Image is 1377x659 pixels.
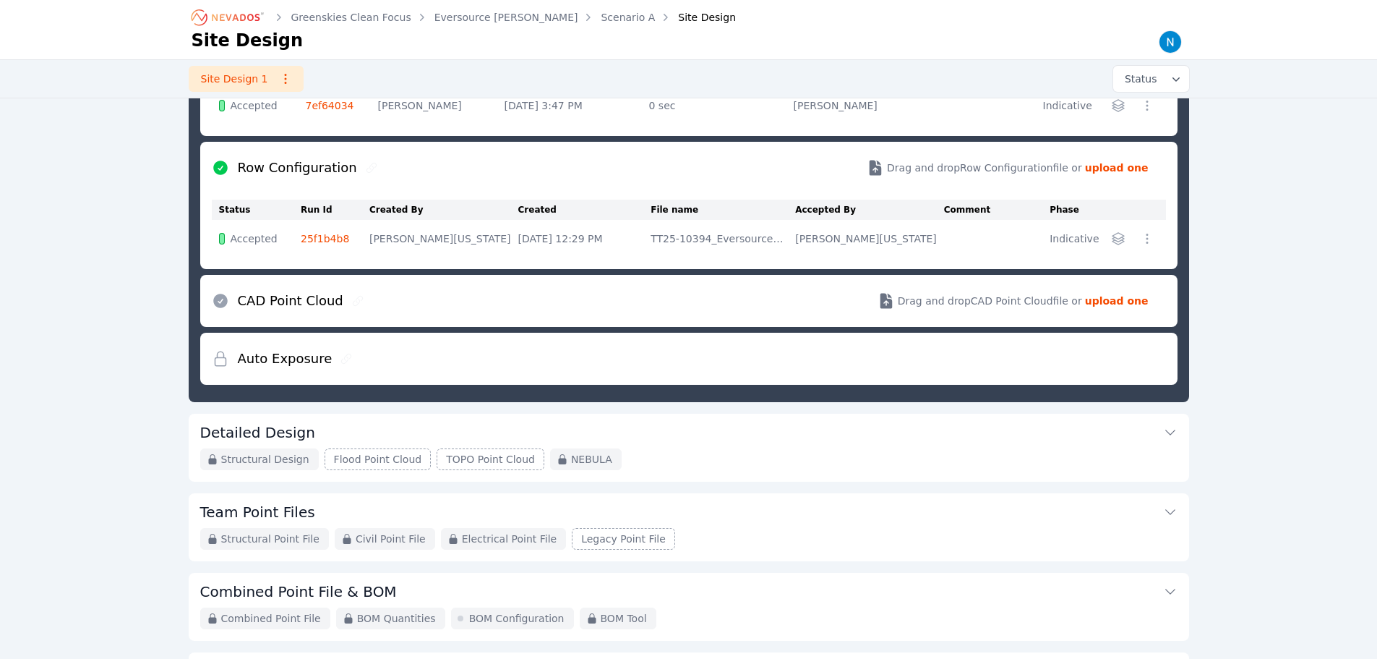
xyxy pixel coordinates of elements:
button: Combined Point File & BOM [200,573,1177,608]
th: Status [212,200,301,220]
a: Scenario A [601,10,655,25]
button: Status [1113,66,1189,92]
span: Status [1119,72,1157,86]
h2: CAD Point Cloud [238,291,343,311]
a: Eversource [PERSON_NAME] [434,10,578,25]
h3: Combined Point File & BOM [200,582,397,602]
th: Accepted By [795,200,944,220]
th: Created By [369,200,518,220]
td: [DATE] 12:29 PM [518,220,651,258]
td: [DATE] 3:47 PM [505,87,649,124]
span: BOM Quantities [357,611,436,626]
div: 0 sec [649,98,786,113]
span: Structural Design [221,452,309,467]
div: Site Design [658,10,736,25]
nav: Breadcrumb [192,6,737,29]
th: Run Id [301,200,369,220]
span: BOM Tool [601,611,647,626]
td: [PERSON_NAME][US_STATE] [369,220,518,258]
img: Nick Rompala [1159,30,1182,54]
a: 25f1b4b8 [301,233,349,245]
div: Indicative [1050,231,1099,246]
span: Accepted [231,231,278,246]
td: [PERSON_NAME] [794,87,920,124]
span: Combined Point File [221,611,321,626]
h1: Site Design [192,29,304,52]
h3: Detailed Design [200,422,315,443]
button: Drag and dropCAD Point Cloudfile or upload one [860,281,1166,321]
div: Indicative [1043,98,1096,113]
div: TT25-10394_Eversource_Morris_Greenskies_Clean_Focus_A_Longi-LR5-72HBD-540M_96M_36LE_60West_PDPDes... [651,231,788,246]
span: Legacy Point File [581,532,666,546]
h3: Team Point Files [200,502,315,522]
button: Detailed Design [200,414,1177,448]
span: Flood Point Cloud [334,452,422,467]
span: Accepted [231,98,278,113]
strong: upload one [1085,294,1149,308]
h2: Row Configuration [238,158,357,178]
span: BOM Configuration [469,611,565,626]
span: TOPO Point Cloud [446,452,535,467]
span: Drag and drop Row Configuration file or [887,161,1082,175]
th: File name [651,200,795,220]
th: Phase [1050,200,1106,220]
div: Team Point FilesStructural Point FileCivil Point FileElectrical Point FileLegacy Point File [189,493,1189,561]
a: Site Design 1 [189,66,304,92]
span: Structural Point File [221,532,319,546]
strong: upload one [1085,161,1149,175]
span: Civil Point File [356,532,426,546]
div: Detailed DesignStructural DesignFlood Point CloudTOPO Point CloudNEBULA [189,414,1189,482]
h2: Auto Exposure [238,349,333,369]
button: Team Point Files [200,493,1177,528]
td: [PERSON_NAME][US_STATE] [795,220,944,258]
span: Electrical Point File [462,532,557,546]
span: NEBULA [571,452,612,467]
span: Drag and drop CAD Point Cloud file or [898,294,1082,308]
td: [PERSON_NAME] [378,87,505,124]
th: Comment [944,200,1050,220]
th: Created [518,200,651,220]
div: Combined Point File & BOMCombined Point FileBOM QuantitiesBOM ConfigurationBOM Tool [189,573,1189,641]
a: Greenskies Clean Focus [291,10,411,25]
button: Drag and dropRow Configurationfile or upload one [849,148,1165,188]
a: 7ef64034 [306,100,354,111]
